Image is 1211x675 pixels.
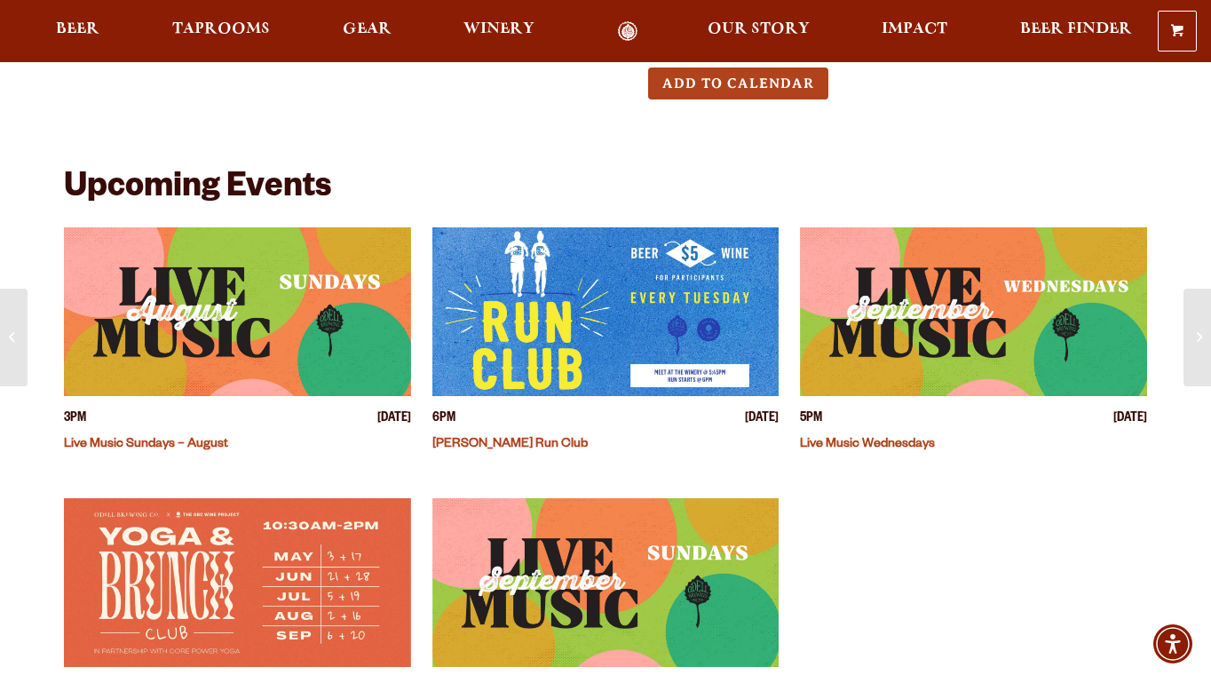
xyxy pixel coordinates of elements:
span: Beer Finder [1020,22,1132,36]
a: Odell Home [594,21,661,42]
a: Winery [452,21,546,42]
a: [PERSON_NAME] Run Club [432,438,588,452]
a: View event details [64,498,411,667]
button: Add to Calendar [648,67,828,100]
div: Accessibility Menu [1153,624,1192,663]
a: View event details [64,227,411,396]
span: 6PM [432,410,455,429]
span: Taprooms [172,22,270,36]
a: Our Story [696,21,821,42]
span: 3PM [64,410,86,429]
span: Our Story [708,22,810,36]
a: Beer [44,21,111,42]
h2: Upcoming Events [64,171,331,210]
a: View event details [432,227,780,396]
span: [DATE] [377,410,411,429]
a: View event details [800,227,1147,396]
a: Beer Finder [1009,21,1144,42]
a: Taprooms [161,21,281,42]
a: Gear [331,21,403,42]
span: Gear [343,22,392,36]
span: [DATE] [1113,410,1147,429]
span: [DATE] [745,410,779,429]
span: Beer [56,22,99,36]
a: Impact [870,21,959,42]
span: 5PM [800,410,822,429]
span: Winery [463,22,534,36]
a: Live Music Wednesdays [800,438,935,452]
a: Live Music Sundays – August [64,438,228,452]
a: View event details [432,498,780,667]
span: Impact [882,22,947,36]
